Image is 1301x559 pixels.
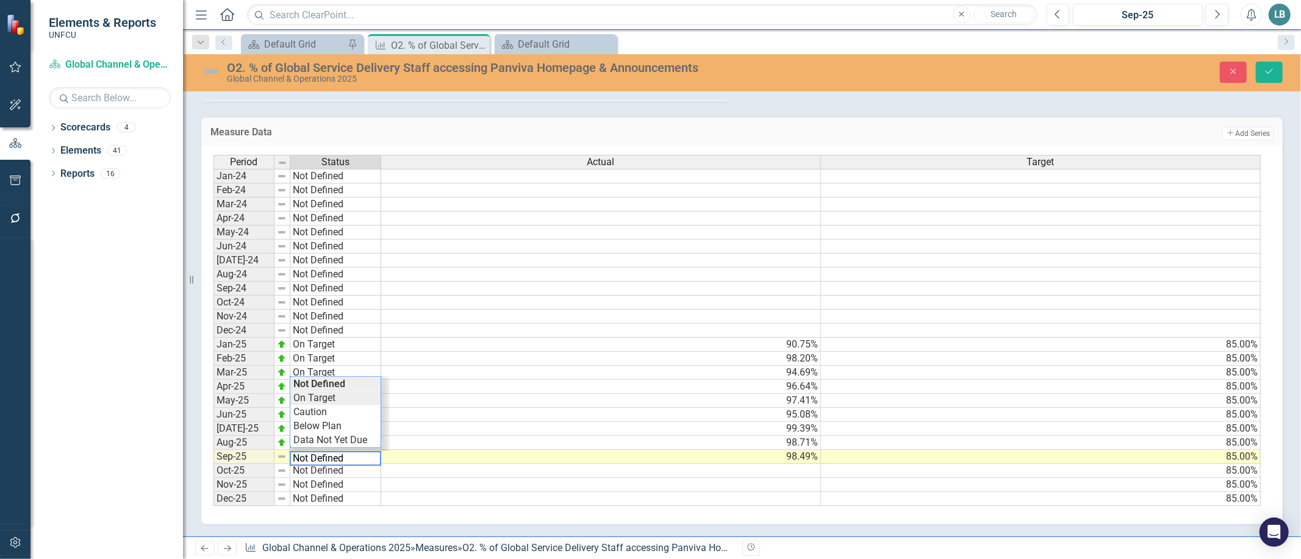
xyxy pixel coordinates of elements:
[277,410,287,419] img: zOikAAAAAElFTkSuQmCC
[290,226,381,240] td: Not Defined
[213,282,274,296] td: Sep-24
[381,380,821,394] td: 96.64%
[821,464,1261,478] td: 85.00%
[277,297,287,307] img: 8DAGhfEEPCf229AAAAAElFTkSuQmCC
[290,240,381,254] td: Not Defined
[6,14,27,35] img: ClearPoint Strategy
[210,127,789,138] h3: Measure Data
[262,542,410,554] a: Global Channel & Operations 2025
[107,146,127,156] div: 41
[381,338,821,352] td: 90.75%
[290,324,381,338] td: Not Defined
[277,438,287,447] img: zOikAAAAAElFTkSuQmCC
[213,450,274,464] td: Sep-25
[321,157,349,168] span: Status
[381,436,821,450] td: 98.71%
[290,352,381,366] td: On Target
[1260,518,1289,547] div: Open Intercom Messenger
[247,4,1038,26] input: Search ClearPoint...
[290,419,381,433] td: Below Plan
[201,62,221,81] img: Not Defined
[1269,4,1291,26] div: LB
[587,157,615,168] span: Actual
[381,394,821,408] td: 97.41%
[381,408,821,422] td: 95.08%
[518,37,614,52] div: Default Grid
[821,408,1261,422] td: 85.00%
[213,380,274,394] td: Apr-25
[277,340,287,349] img: zOikAAAAAElFTkSuQmCC
[213,436,274,450] td: Aug-25
[1222,127,1274,140] button: Add Series
[277,199,287,209] img: 8DAGhfEEPCf229AAAAAElFTkSuQmCC
[277,171,287,181] img: 8DAGhfEEPCf229AAAAAElFTkSuQmCC
[213,492,274,506] td: Dec-25
[277,480,287,490] img: 8DAGhfEEPCf229AAAAAElFTkSuQmCC
[821,352,1261,366] td: 85.00%
[973,6,1034,23] button: Search
[290,391,381,405] td: On Target
[1027,157,1055,168] span: Target
[290,169,381,183] td: Not Defined
[60,144,101,158] a: Elements
[290,212,381,226] td: Not Defined
[213,408,274,422] td: Jun-25
[49,30,156,40] small: UNFCU
[290,338,381,352] td: On Target
[277,255,287,265] img: 8DAGhfEEPCf229AAAAAElFTkSuQmCC
[821,436,1261,450] td: 85.00%
[277,382,287,391] img: zOikAAAAAElFTkSuQmCC
[227,61,811,74] div: O2. % of Global Service Delivery Staff accessing Panviva Homepage & Announcements
[213,268,274,282] td: Aug-24
[277,241,287,251] img: 8DAGhfEEPCf229AAAAAElFTkSuQmCC
[213,366,274,380] td: Mar-25
[1077,8,1199,23] div: Sep-25
[49,58,171,72] a: Global Channel & Operations 2025
[101,168,120,179] div: 16
[277,213,287,223] img: 8DAGhfEEPCf229AAAAAElFTkSuQmCC
[290,310,381,324] td: Not Defined
[381,366,821,380] td: 94.69%
[381,352,821,366] td: 98.20%
[60,167,95,181] a: Reports
[116,123,136,133] div: 4
[213,394,274,408] td: May-25
[277,227,287,237] img: 8DAGhfEEPCf229AAAAAElFTkSuQmCC
[49,15,156,30] span: Elements & Reports
[821,478,1261,492] td: 85.00%
[244,37,345,52] a: Default Grid
[415,542,457,554] a: Measures
[277,269,287,279] img: 8DAGhfEEPCf229AAAAAElFTkSuQmCC
[277,283,287,293] img: 8DAGhfEEPCf229AAAAAElFTkSuQmCC
[213,324,274,338] td: Dec-24
[290,433,381,447] td: Data Not Yet Due
[290,254,381,268] td: Not Defined
[277,326,287,335] img: 8DAGhfEEPCf229AAAAAElFTkSuQmCC
[213,226,274,240] td: May-24
[290,183,381,198] td: Not Defined
[290,282,381,296] td: Not Defined
[391,38,487,53] div: O2. % of Global Service Delivery Staff accessing Panviva Homepage & Announcements
[290,464,381,478] td: Not Defined
[290,492,381,506] td: Not Defined
[213,352,274,366] td: Feb-25
[821,338,1261,352] td: 85.00%
[290,296,381,310] td: Not Defined
[821,366,1261,380] td: 85.00%
[277,354,287,363] img: zOikAAAAAElFTkSuQmCC
[213,198,274,212] td: Mar-24
[381,450,821,464] td: 98.49%
[213,183,274,198] td: Feb-24
[277,185,287,195] img: 8DAGhfEEPCf229AAAAAElFTkSuQmCC
[213,464,274,478] td: Oct-25
[277,424,287,433] img: zOikAAAAAElFTkSuQmCC
[231,157,258,168] span: Period
[213,310,274,324] td: Nov-24
[213,169,274,183] td: Jan-24
[213,212,274,226] td: Apr-24
[277,368,287,377] img: zOikAAAAAElFTkSuQmCC
[277,452,287,461] img: 8DAGhfEEPCf229AAAAAElFTkSuQmCC
[213,422,274,436] td: [DATE]-25
[213,338,274,352] td: Jan-25
[278,158,287,168] img: 8DAGhfEEPCf229AAAAAElFTkSuQmCC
